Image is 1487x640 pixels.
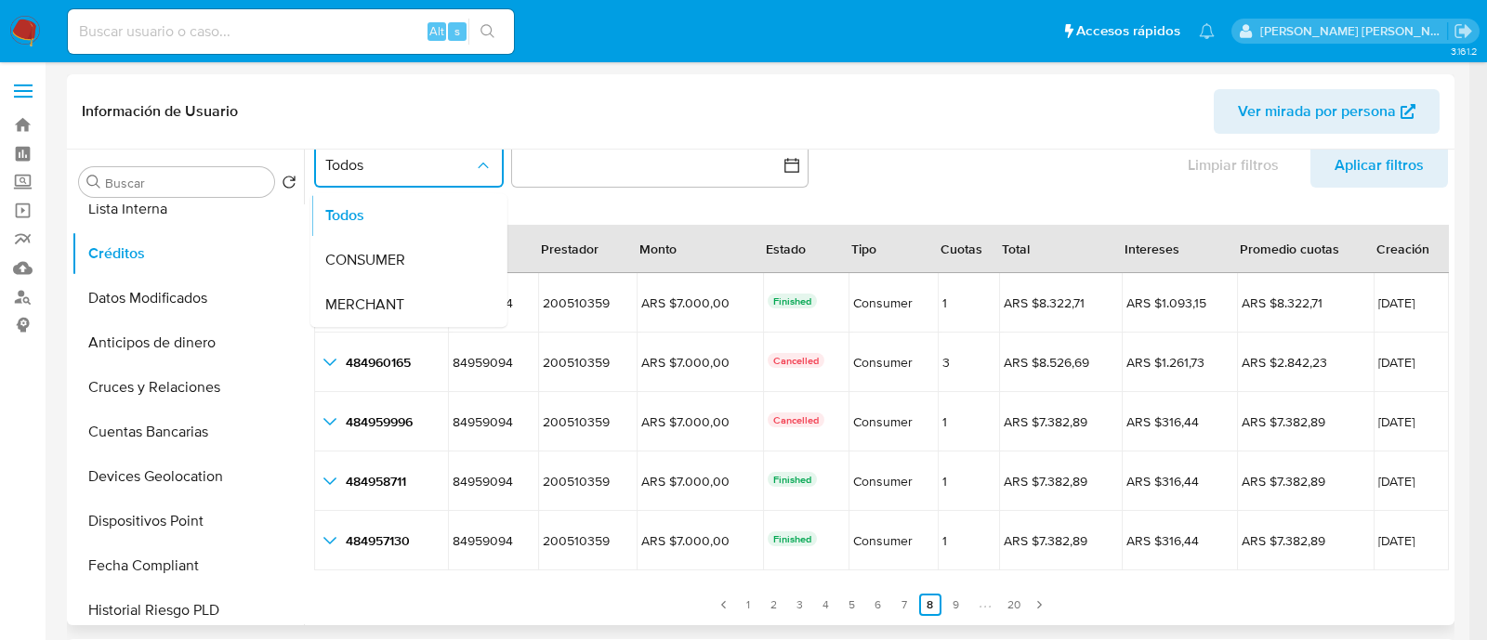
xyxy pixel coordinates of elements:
a: Notificaciones [1199,23,1215,39]
span: Accesos rápidos [1076,21,1180,41]
input: Buscar usuario o caso... [68,20,514,44]
button: Buscar [86,175,101,189]
button: Volver al orden por defecto [282,175,296,195]
button: search-icon [468,19,507,45]
button: Anticipos de dinero [72,320,304,365]
button: Datos Modificados [72,276,304,320]
button: Ver mirada por persona [1214,89,1440,134]
h1: Información de Usuario [82,102,238,121]
button: Devices Geolocation [72,454,304,499]
p: roxana.vasquez@mercadolibre.com [1260,22,1448,40]
a: Salir [1454,21,1473,41]
button: Historial Riesgo PLD [72,588,304,633]
input: Buscar [105,175,267,191]
span: s [454,22,460,40]
button: Fecha Compliant [72,543,304,588]
button: Lista Interna [72,187,304,231]
button: Dispositivos Point [72,499,304,543]
span: Ver mirada por persona [1238,89,1396,134]
button: Cuentas Bancarias [72,410,304,454]
button: Cruces y Relaciones [72,365,304,410]
span: Alt [429,22,444,40]
button: Créditos [72,231,304,276]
